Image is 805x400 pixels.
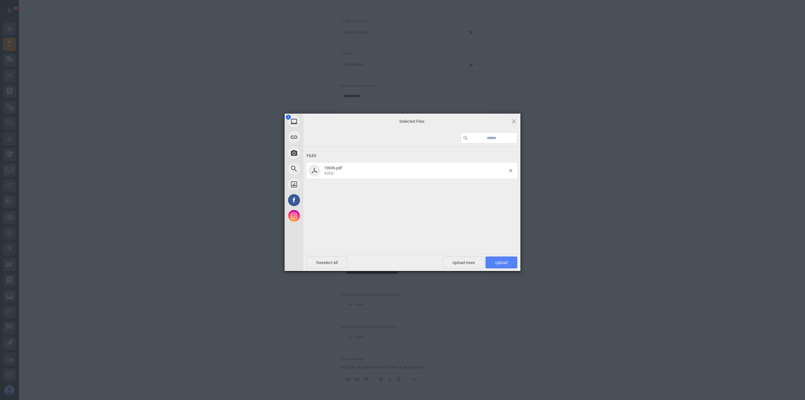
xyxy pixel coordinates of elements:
span: 1 [286,115,291,120]
span: Click here or hit ESC to close picker [510,118,517,125]
div: Instagram [285,208,360,224]
div: Unsplash [285,177,360,192]
span: 19036.pdf [322,166,509,176]
span: 40KB [324,171,333,176]
span: Upload [486,256,517,268]
span: Selected Files [349,118,475,124]
div: My Device [285,114,360,129]
div: Take Photo [285,145,360,161]
div: Link (URL) [285,129,360,145]
span: Deselect All [307,256,347,268]
div: Files [307,150,517,162]
span: 19036.pdf [324,166,342,170]
span: Upload [495,260,508,265]
div: Web Search [285,161,360,177]
div: Facebook [285,192,360,208]
span: Upload more [443,256,485,268]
